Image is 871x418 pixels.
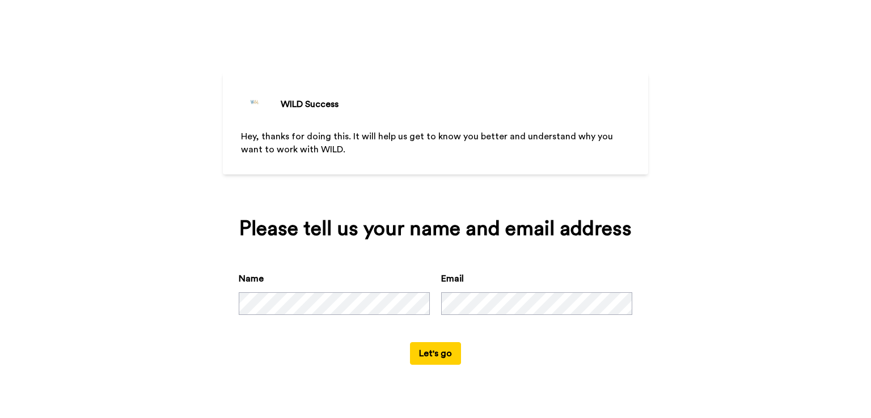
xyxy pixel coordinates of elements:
label: Email [441,272,464,285]
div: WILD Success [281,97,339,111]
div: Please tell us your name and email address [239,217,632,240]
button: Let's go [410,342,461,365]
span: Hey, thanks for doing this. It will help us get to know you better and understand why you want to... [241,132,615,154]
label: Name [239,272,264,285]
